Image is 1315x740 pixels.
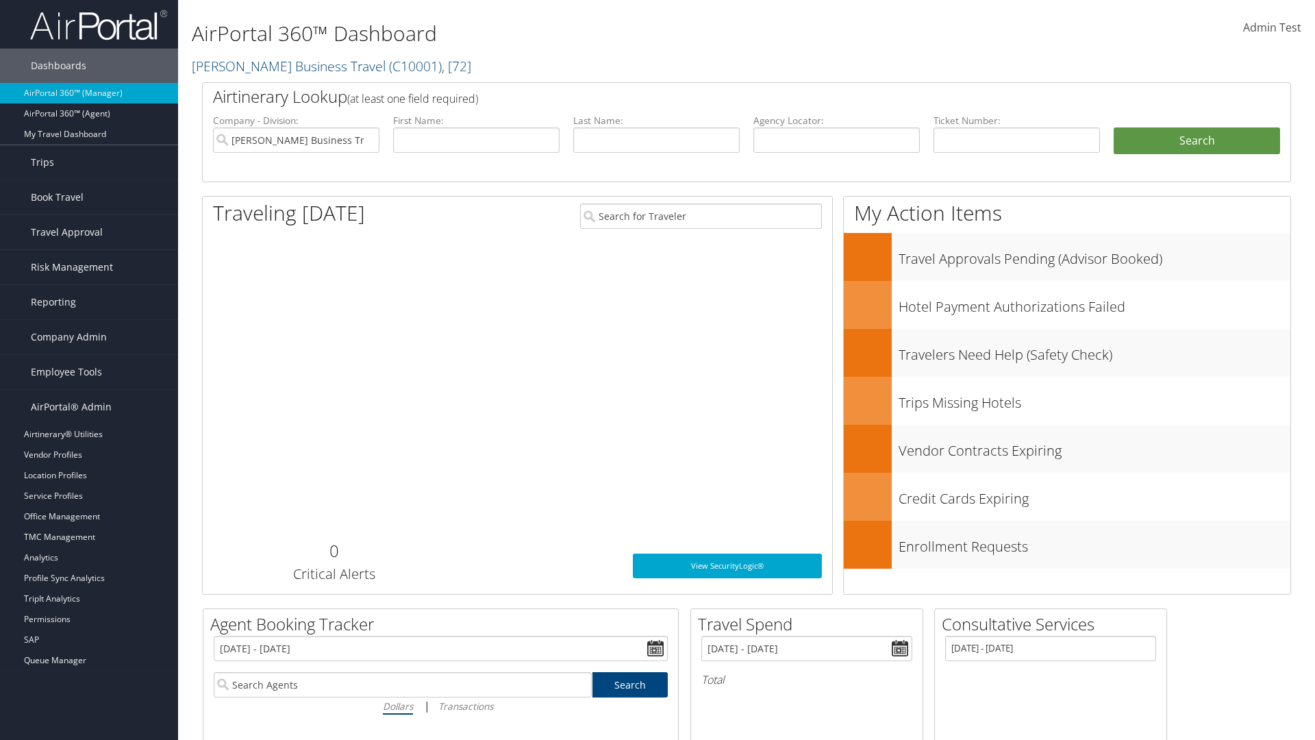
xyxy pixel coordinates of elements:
a: View SecurityLogic® [633,554,822,578]
a: Search [592,672,668,698]
span: Reporting [31,285,76,319]
span: Risk Management [31,250,113,284]
span: Dashboards [31,49,86,83]
h2: Travel Spend [698,613,923,636]
h3: Critical Alerts [213,565,455,584]
h2: Agent Booking Tracker [210,613,678,636]
input: Search for Traveler [580,203,822,229]
h3: Vendor Contracts Expiring [899,434,1290,460]
span: Travel Approval [31,215,103,249]
a: Credit Cards Expiring [844,473,1290,521]
label: Agency Locator: [753,114,920,127]
h2: Airtinerary Lookup [213,85,1190,108]
h3: Enrollment Requests [899,530,1290,556]
div: | [214,698,668,715]
a: Vendor Contracts Expiring [844,425,1290,473]
label: Company - Division: [213,114,379,127]
a: Travel Approvals Pending (Advisor Booked) [844,233,1290,281]
h2: 0 [213,539,455,563]
a: Travelers Need Help (Safety Check) [844,329,1290,377]
h3: Credit Cards Expiring [899,482,1290,508]
h3: Trips Missing Hotels [899,386,1290,412]
h2: Consultative Services [942,613,1166,636]
h3: Travel Approvals Pending (Advisor Booked) [899,243,1290,269]
label: Ticket Number: [934,114,1100,127]
h1: My Action Items [844,199,1290,227]
a: Trips Missing Hotels [844,377,1290,425]
span: Admin Test [1243,20,1301,35]
a: Admin Test [1243,7,1301,49]
i: Dollars [383,700,413,713]
a: Hotel Payment Authorizations Failed [844,281,1290,329]
span: (at least one field required) [347,91,478,106]
img: airportal-logo.png [30,9,167,41]
span: ( C10001 ) [389,57,442,75]
span: , [ 72 ] [442,57,471,75]
h1: AirPortal 360™ Dashboard [192,19,931,48]
label: Last Name: [573,114,740,127]
label: First Name: [393,114,560,127]
a: Enrollment Requests [844,521,1290,569]
i: Transactions [438,700,493,713]
h1: Traveling [DATE] [213,199,365,227]
span: Employee Tools [31,355,102,389]
span: Book Travel [31,180,84,214]
span: Trips [31,145,54,180]
button: Search [1114,127,1280,155]
span: Company Admin [31,320,107,354]
input: Search Agents [214,672,592,698]
a: [PERSON_NAME] Business Travel [192,57,471,75]
h3: Travelers Need Help (Safety Check) [899,338,1290,365]
h6: Total [701,672,912,687]
h3: Hotel Payment Authorizations Failed [899,291,1290,317]
span: AirPortal® Admin [31,390,112,424]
